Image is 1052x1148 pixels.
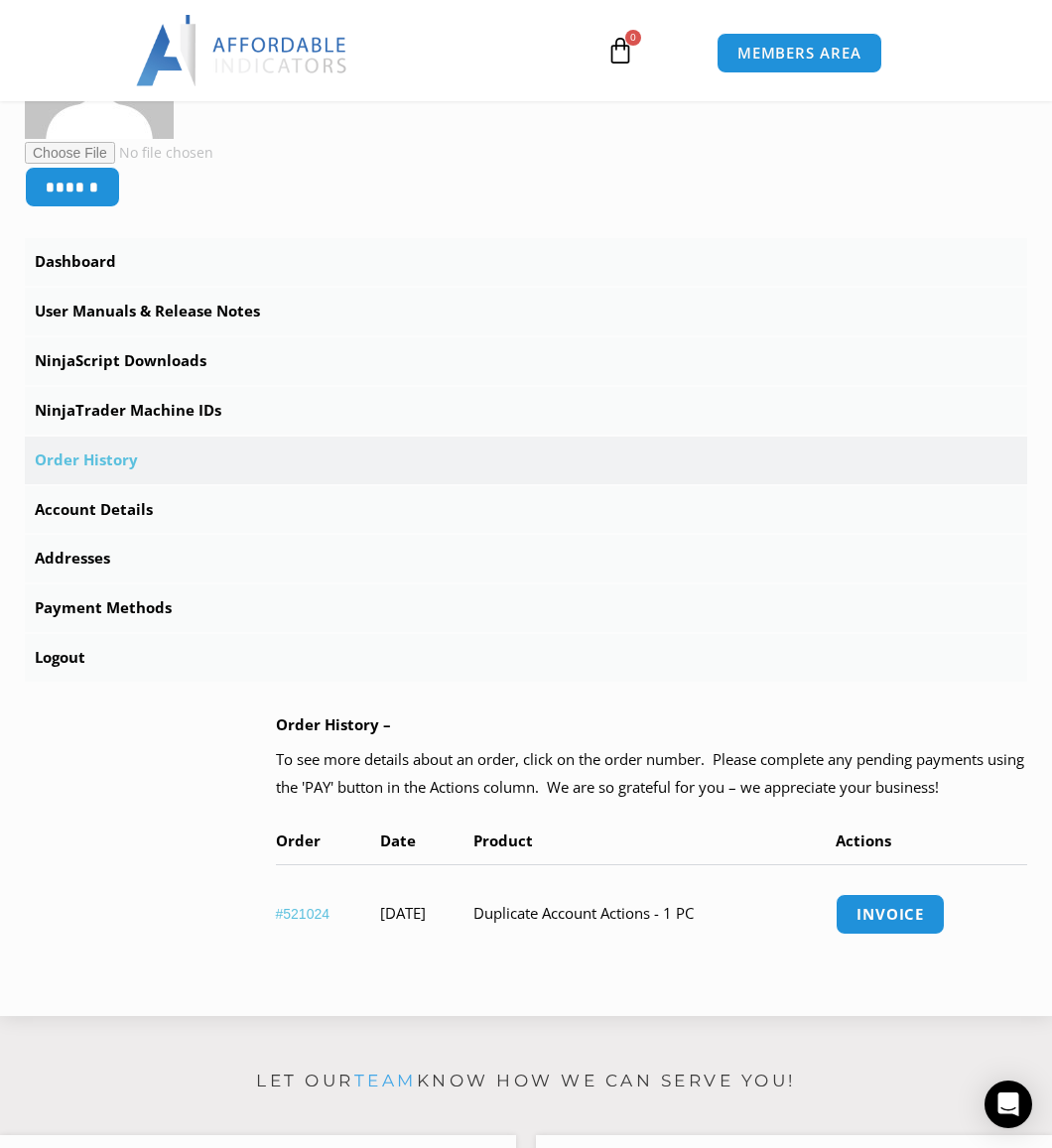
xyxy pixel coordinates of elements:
span: Actions [836,830,891,850]
span: Product [473,830,533,850]
a: Dashboard [25,238,1027,286]
span: Date [380,830,416,850]
p: To see more details about an order, click on the order number. Please complete any pending paymen... [276,746,1028,802]
time: [DATE] [380,903,426,923]
span: 0 [625,30,641,46]
td: Duplicate Account Actions - 1 PC [473,864,836,963]
a: Order History [25,437,1027,484]
a: Invoice order number 521024 [836,894,945,935]
a: Logout [25,634,1027,682]
div: Open Intercom Messenger [985,1081,1032,1128]
span: Order [276,830,321,850]
a: Payment Methods [25,584,1027,632]
b: Order History – [276,714,391,734]
a: View order number 521024 [276,906,330,922]
nav: Account pages [25,238,1027,682]
img: LogoAI | Affordable Indicators – NinjaTrader [136,15,349,86]
a: MEMBERS AREA [717,33,882,73]
a: User Manuals & Release Notes [25,288,1027,335]
span: MEMBERS AREA [737,46,861,61]
a: 0 [577,22,664,79]
a: NinjaScript Downloads [25,337,1027,385]
a: team [354,1071,417,1090]
a: Addresses [25,535,1027,582]
a: Account Details [25,486,1027,534]
a: NinjaTrader Machine IDs [25,387,1027,435]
